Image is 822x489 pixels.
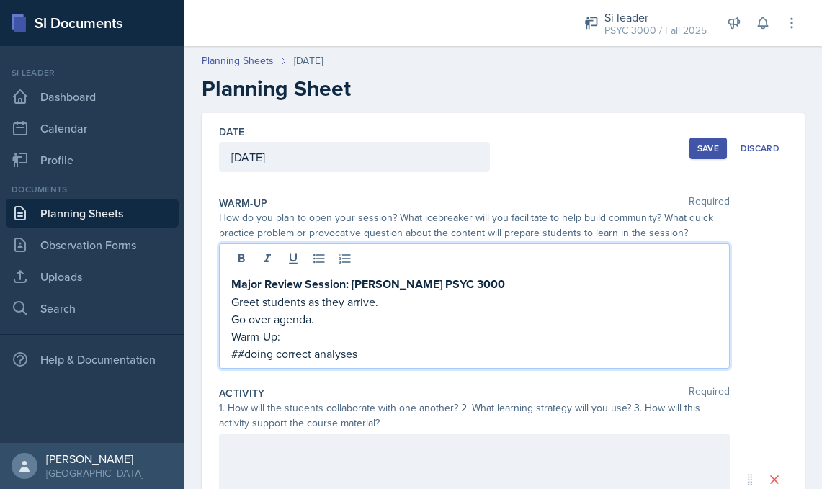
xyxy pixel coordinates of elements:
[219,386,265,400] label: Activity
[733,138,787,159] button: Discard
[6,145,179,174] a: Profile
[46,452,143,466] div: [PERSON_NAME]
[46,466,143,480] div: [GEOGRAPHIC_DATA]
[604,9,707,26] div: Si leader
[231,293,718,310] p: Greet students as they arrive.
[6,294,179,323] a: Search
[689,138,727,159] button: Save
[6,199,179,228] a: Planning Sheets
[219,196,267,210] label: Warm-Up
[741,143,779,154] div: Discard
[231,276,505,292] strong: Major Review Session: [PERSON_NAME] PSYC 3000
[202,76,805,102] h2: Planning Sheet
[219,125,244,139] label: Date
[6,114,179,143] a: Calendar
[231,328,718,345] p: Warm-Up:
[6,183,179,196] div: Documents
[6,230,179,259] a: Observation Forms
[697,143,719,154] div: Save
[689,196,730,210] span: Required
[219,210,730,241] div: How do you plan to open your session? What icebreaker will you facilitate to help build community...
[6,345,179,374] div: Help & Documentation
[231,345,718,362] p: ##doing correct analyses
[294,53,323,68] div: [DATE]
[6,82,179,111] a: Dashboard
[219,400,730,431] div: 1. How will the students collaborate with one another? 2. What learning strategy will you use? 3....
[6,66,179,79] div: Si leader
[689,386,730,400] span: Required
[604,23,707,38] div: PSYC 3000 / Fall 2025
[6,262,179,291] a: Uploads
[202,53,274,68] a: Planning Sheets
[231,310,718,328] p: Go over agenda.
